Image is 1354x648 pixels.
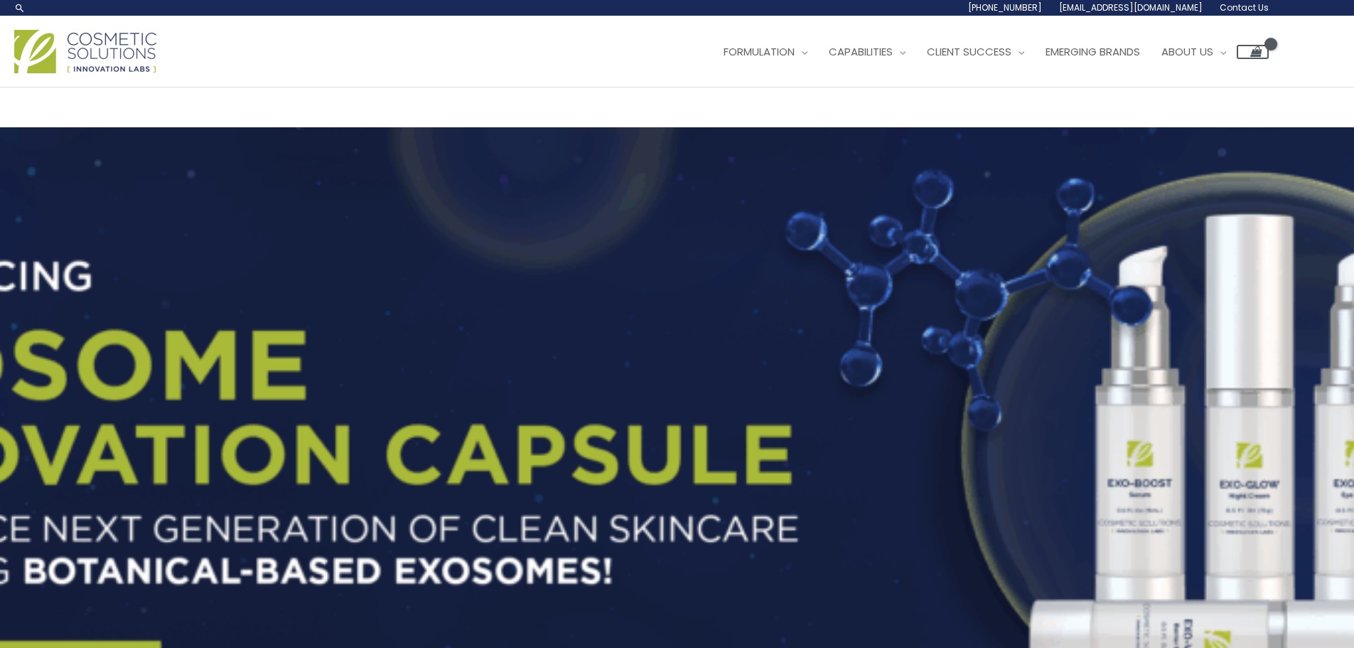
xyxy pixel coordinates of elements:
a: About Us [1151,31,1237,73]
nav: Site Navigation [702,31,1269,73]
a: Client Success [916,31,1035,73]
a: Capabilities [818,31,916,73]
span: Formulation [724,44,795,59]
span: Capabilities [829,44,893,59]
a: Emerging Brands [1035,31,1151,73]
a: View Shopping Cart, empty [1237,45,1269,59]
span: Contact Us [1220,1,1269,14]
span: [PHONE_NUMBER] [968,1,1042,14]
a: Search icon link [14,2,26,14]
img: Cosmetic Solutions Logo [14,30,156,73]
span: [EMAIL_ADDRESS][DOMAIN_NAME] [1059,1,1203,14]
span: About Us [1161,44,1213,59]
span: Client Success [927,44,1011,59]
a: Formulation [713,31,818,73]
span: Emerging Brands [1046,44,1140,59]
